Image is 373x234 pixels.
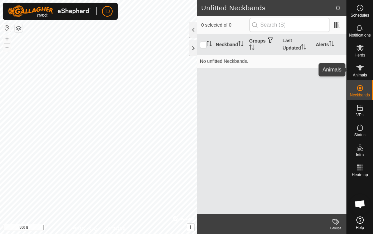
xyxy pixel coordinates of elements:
[329,42,334,47] p-sorticon: Activate to sort
[350,194,370,214] div: Open chat
[3,35,11,43] button: +
[249,46,254,51] p-sorticon: Activate to sort
[207,42,212,47] p-sorticon: Activate to sort
[347,214,373,232] a: Help
[15,24,23,32] button: Map Layers
[356,153,364,157] span: Infra
[313,35,346,55] th: Alerts
[105,8,110,15] span: TJ
[197,55,346,68] td: No unfitted Neckbands.
[3,44,11,52] button: –
[249,18,330,32] input: Search (S)
[301,45,306,51] p-sorticon: Activate to sort
[187,224,194,231] button: i
[3,24,11,32] button: Reset Map
[356,113,363,117] span: VPs
[238,42,243,47] p-sorticon: Activate to sort
[72,225,97,231] a: Privacy Policy
[213,35,246,55] th: Neckband
[352,173,368,177] span: Heatmap
[325,226,346,231] div: Groups
[280,35,313,55] th: Last Updated
[336,3,340,13] span: 0
[201,22,249,29] span: 0 selected of 0
[190,224,191,230] span: i
[8,5,91,17] img: Gallagher Logo
[350,93,370,97] span: Neckbands
[201,4,336,12] h2: Unfitted Neckbands
[353,73,367,77] span: Animals
[350,13,369,17] span: Schedules
[354,53,365,57] span: Herds
[246,35,280,55] th: Groups
[349,33,371,37] span: Notifications
[356,226,364,230] span: Help
[354,133,365,137] span: Status
[105,225,125,231] a: Contact Us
